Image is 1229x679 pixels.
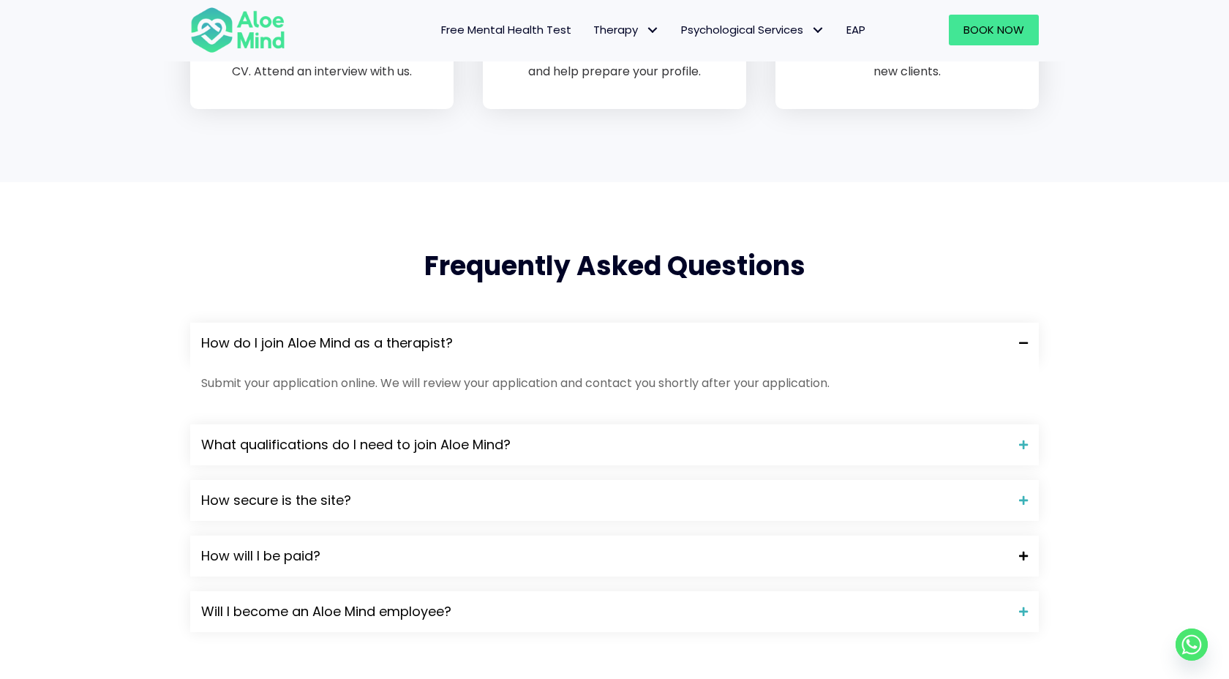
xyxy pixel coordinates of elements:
[201,435,1008,454] span: What qualifications do I need to join Aloe Mind?
[219,46,424,80] p: Complete our short form with your CV. Attend an interview with us.
[201,491,1008,510] span: How secure is the site?
[582,15,670,45] a: TherapyTherapy: submenu
[846,22,865,37] span: EAP
[424,247,805,285] span: Frequently Asked Questions
[304,15,876,45] nav: Menu
[430,15,582,45] a: Free Mental Health Test
[807,20,828,41] span: Psychological Services: submenu
[805,46,1010,80] p: You’ll receive email notifications of new clients.
[512,46,717,80] p: Our Care Team will onboard you and help prepare your profile.
[201,602,1008,621] span: Will I become an Aloe Mind employee?
[593,22,659,37] span: Therapy
[201,375,1028,391] p: Submit your application online. We will review your application and contact you shortly after you...
[681,22,824,37] span: Psychological Services
[201,547,1008,566] span: How will I be paid?
[642,20,663,41] span: Therapy: submenu
[1176,629,1208,661] a: Whatsapp
[949,15,1039,45] a: Book Now
[670,15,835,45] a: Psychological ServicesPsychological Services: submenu
[190,6,285,54] img: Aloe mind Logo
[441,22,571,37] span: Free Mental Health Test
[201,334,1008,353] span: How do I join Aloe Mind as a therapist?
[963,22,1024,37] span: Book Now
[835,15,876,45] a: EAP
